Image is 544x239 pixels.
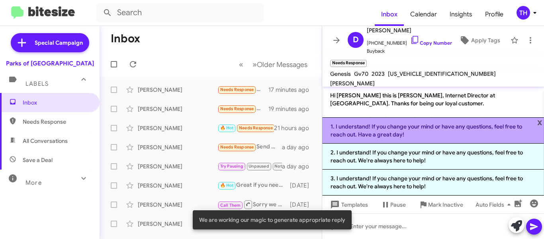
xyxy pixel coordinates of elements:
[517,6,530,20] div: TH
[111,32,140,45] h1: Inbox
[537,117,542,127] span: x
[330,80,375,87] span: [PERSON_NAME]
[23,118,90,126] span: Needs Response
[217,85,268,94] div: Hey [PERSON_NAME] I'm not interested in selling either of my vehicles. Thanks for reaching out, t...
[252,59,257,69] span: »
[217,181,290,190] div: Great if you need anything later on down the road don't hesitate to reach out.
[329,198,368,212] span: Templates
[404,3,443,26] a: Calendar
[6,59,94,67] div: Parks of [GEOGRAPHIC_DATA]
[410,40,452,46] a: Copy Number
[452,33,507,47] button: Apply Tags
[322,198,374,212] button: Templates
[25,80,49,87] span: Labels
[274,124,315,132] div: 21 hours ago
[268,105,315,113] div: 19 minutes ago
[239,125,273,130] span: Needs Response
[330,70,351,77] span: Genesis
[217,104,268,113] div: No thank you!
[290,182,315,190] div: [DATE]
[443,3,479,26] a: Insights
[374,198,412,212] button: Pause
[96,3,264,22] input: Search
[471,33,500,47] span: Apply Tags
[375,3,404,26] a: Inbox
[390,198,406,212] span: Pause
[510,6,535,20] button: TH
[138,124,217,132] div: [PERSON_NAME]
[274,164,305,169] span: Not-Interested
[138,201,217,209] div: [PERSON_NAME]
[249,164,269,169] span: Unpaused
[217,199,290,209] div: Sorry we missed your call when is a good time to reach back out?
[220,144,254,150] span: Needs Response
[138,162,217,170] div: [PERSON_NAME]
[367,35,452,47] span: [PHONE_NUMBER]
[412,198,470,212] button: Mark Inactive
[388,70,496,77] span: [US_VEHICLE_IDENTIFICATION_NUMBER]
[367,47,452,55] span: Buyback
[235,56,312,73] nav: Page navigation example
[11,33,89,52] a: Special Campaign
[217,123,274,132] div: Any size SUV or pick up
[367,26,452,35] span: [PERSON_NAME]
[220,125,234,130] span: 🔥 Hot
[138,220,217,228] div: [PERSON_NAME]
[23,99,90,107] span: Inbox
[268,86,315,94] div: 17 minutes ago
[322,170,544,196] li: 3. I understand! If you change your mind or have any questions, feel free to reach out. We're alw...
[322,117,544,144] li: 1. I understand! If you change your mind or have any questions, feel free to reach out. Have a gr...
[234,56,248,73] button: Previous
[220,87,254,92] span: Needs Response
[469,198,520,212] button: Auto Fields
[239,59,243,69] span: «
[138,143,217,151] div: [PERSON_NAME]
[220,164,243,169] span: Try Pausing
[25,179,42,186] span: More
[322,144,544,170] li: 2. I understand! If you change your mind or have any questions, feel free to reach out. We're alw...
[257,60,307,69] span: Older Messages
[354,70,368,77] span: Gv70
[23,156,53,164] span: Save a Deal
[138,105,217,113] div: [PERSON_NAME]
[23,137,68,145] span: All Conversations
[479,3,510,26] a: Profile
[220,183,234,188] span: 🔥 Hot
[476,198,514,212] span: Auto Fields
[35,39,83,47] span: Special Campaign
[248,56,312,73] button: Next
[282,162,315,170] div: a day ago
[372,70,385,77] span: 2023
[217,162,282,171] div: I'm in [GEOGRAPHIC_DATA] right now
[217,142,282,152] div: Send me some pictures 📸 please
[353,34,359,46] span: D
[138,86,217,94] div: [PERSON_NAME]
[220,106,254,111] span: Needs Response
[428,198,463,212] span: Mark Inactive
[138,182,217,190] div: [PERSON_NAME]
[324,88,542,134] p: Hi [PERSON_NAME] this is [PERSON_NAME], Internet Director at [GEOGRAPHIC_DATA]. Thanks for being ...
[330,60,367,67] small: Needs Response
[199,216,345,224] span: We are working our magic to generate appropriate reply
[282,143,315,151] div: a day ago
